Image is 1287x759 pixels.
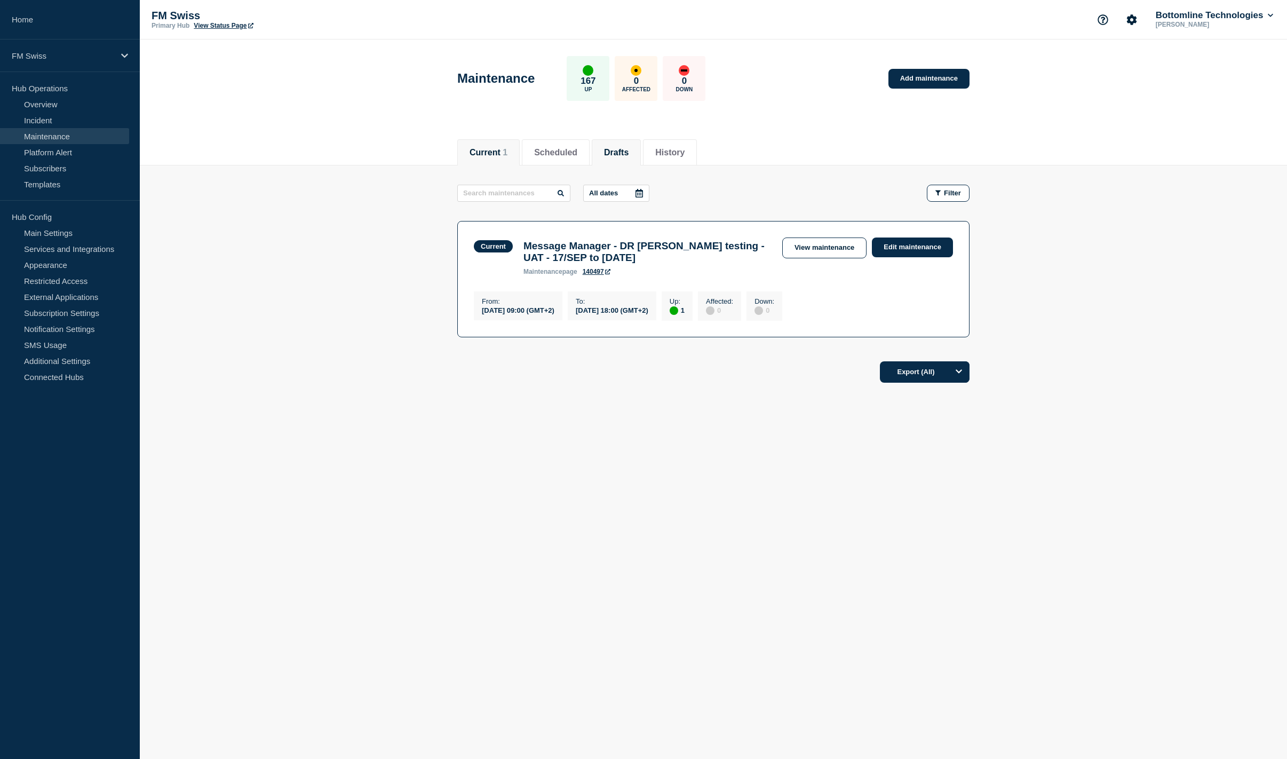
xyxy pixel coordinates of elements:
[872,238,953,257] a: Edit maintenance
[584,86,592,92] p: Up
[589,189,618,197] p: All dates
[655,148,685,157] button: History
[670,297,685,305] p: Up :
[482,297,554,305] p: From :
[948,361,970,383] button: Options
[670,305,685,315] div: 1
[706,306,714,315] div: disabled
[676,86,693,92] p: Down
[1154,10,1275,21] button: Bottomline Technologies
[670,306,678,315] div: up
[583,268,610,275] a: 140497
[523,268,562,275] span: maintenance
[622,86,650,92] p: Affected
[631,65,641,76] div: affected
[152,10,365,22] p: FM Swiss
[457,71,535,86] h1: Maintenance
[581,76,595,86] p: 167
[523,240,772,264] h3: Message Manager - DR [PERSON_NAME] testing - UAT - 17/SEP to [DATE]
[754,306,763,315] div: disabled
[754,297,774,305] p: Down :
[706,305,733,315] div: 0
[481,242,506,250] div: Current
[152,22,189,29] p: Primary Hub
[194,22,253,29] a: View Status Page
[754,305,774,315] div: 0
[470,148,507,157] button: Current 1
[1092,9,1114,31] button: Support
[482,305,554,314] div: [DATE] 09:00 (GMT+2)
[706,297,733,305] p: Affected :
[682,76,687,86] p: 0
[503,148,507,157] span: 1
[944,189,961,197] span: Filter
[888,69,970,89] a: Add maintenance
[927,185,970,202] button: Filter
[782,238,867,258] a: View maintenance
[457,185,570,202] input: Search maintenances
[1154,21,1265,28] p: [PERSON_NAME]
[534,148,577,157] button: Scheduled
[576,305,648,314] div: [DATE] 18:00 (GMT+2)
[583,185,649,202] button: All dates
[12,51,114,60] p: FM Swiss
[523,268,577,275] p: page
[880,361,970,383] button: Export (All)
[634,76,639,86] p: 0
[604,148,629,157] button: Drafts
[679,65,689,76] div: down
[1121,9,1143,31] button: Account settings
[583,65,593,76] div: up
[576,297,648,305] p: To :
